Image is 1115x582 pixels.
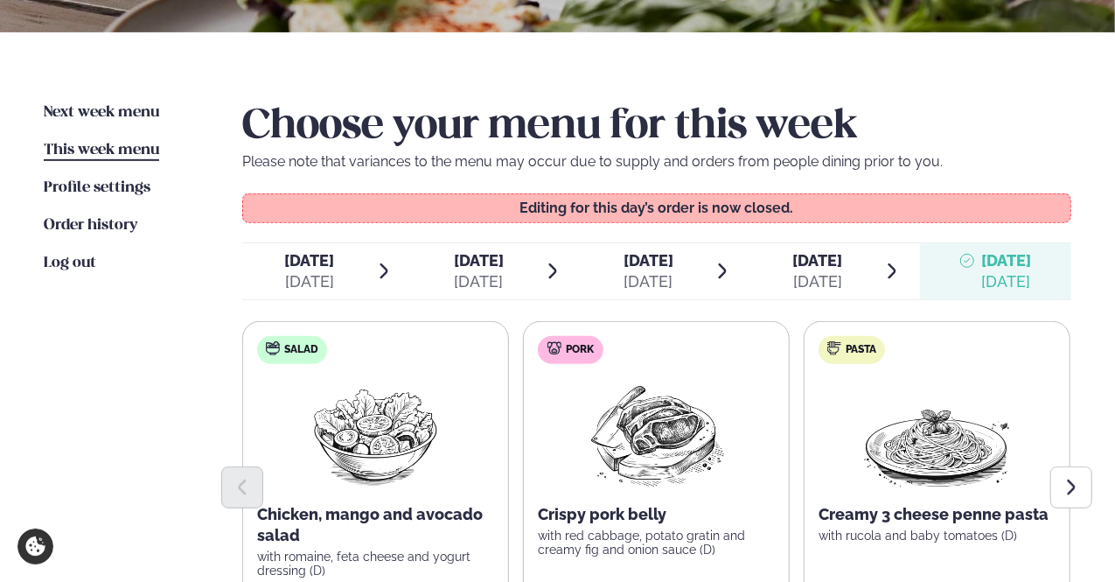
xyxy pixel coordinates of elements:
[1050,466,1092,508] button: Next slide
[257,504,494,546] p: Chicken, mango and avocado salad
[284,251,334,270] span: [DATE]
[538,529,775,557] p: with red cabbage, potato gratin and creamy fig and onion sauce (D)
[284,271,334,292] div: [DATE]
[44,143,159,158] span: This week menu
[298,378,453,490] img: Salad.png
[44,140,159,161] a: This week menu
[266,341,280,355] img: salad.svg
[819,504,1056,525] p: Creamy 3 cheese penne pasta
[44,178,150,199] a: Profile settings
[579,378,734,490] img: Pork-Meat.png
[827,341,841,355] img: pasta.svg
[17,529,53,564] a: Cookie settings
[454,271,504,292] div: [DATE]
[981,250,1031,271] span: [DATE]
[242,151,1071,172] p: Please note that variances to the menu may occur due to supply and orders from people dining prio...
[221,466,263,508] button: Previous slide
[261,201,1053,215] p: Editing for this day’s order is now closed.
[44,180,150,195] span: Profile settings
[981,271,1031,292] div: [DATE]
[566,343,594,357] span: Pork
[624,251,673,270] span: [DATE]
[44,215,137,236] a: Order history
[547,341,561,355] img: pork.svg
[624,271,673,292] div: [DATE]
[242,102,1071,151] h2: Choose your menu for this week
[538,504,775,525] p: Crispy pork belly
[861,378,1014,490] img: Spagetti.png
[846,343,876,357] span: Pasta
[44,253,96,274] a: Log out
[44,102,159,123] a: Next week menu
[819,529,1056,543] p: with rucola and baby tomatoes (D)
[793,251,843,270] span: [DATE]
[257,550,494,578] p: with romaine, feta cheese and yogurt dressing (D)
[44,105,159,120] span: Next week menu
[284,343,318,357] span: Salad
[454,251,504,270] span: [DATE]
[44,218,137,233] span: Order history
[44,256,96,270] span: Log out
[793,271,843,292] div: [DATE]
